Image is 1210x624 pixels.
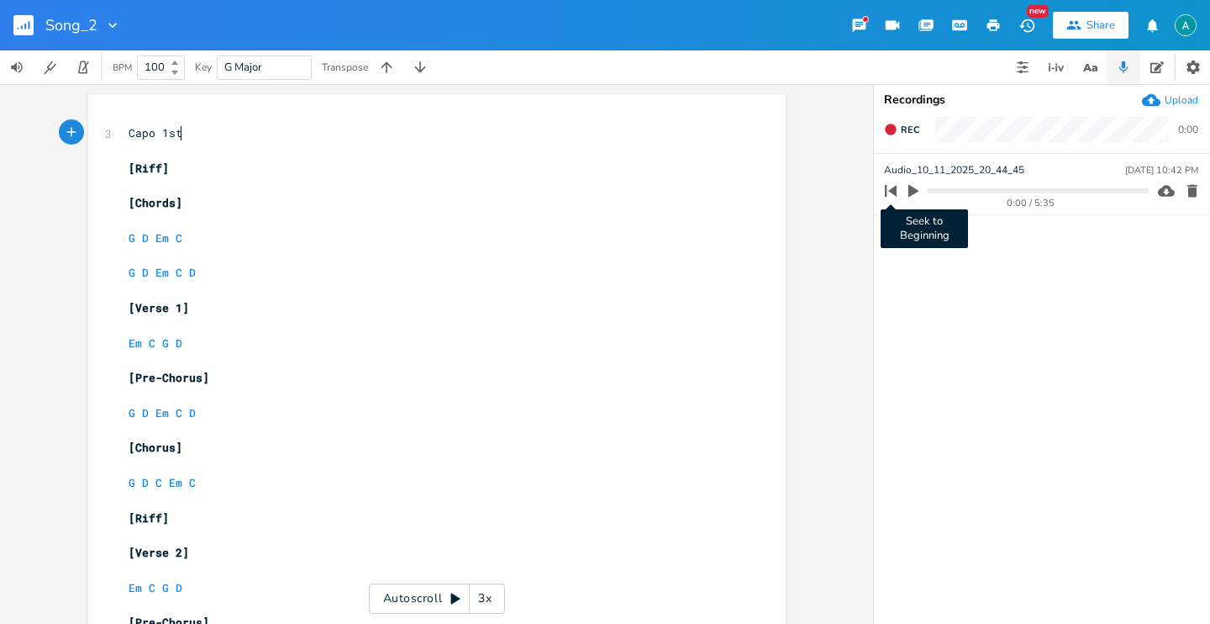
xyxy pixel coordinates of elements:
[877,116,926,143] button: Rec
[45,18,97,33] span: Song_2
[129,230,135,246] span: G
[884,162,1024,178] span: Audio_10_11_2025_20_44_45
[1175,14,1197,36] img: Alex
[1027,5,1049,18] div: New
[149,580,155,595] span: C
[322,62,368,72] div: Transpose
[142,405,149,420] span: D
[129,475,135,490] span: G
[1125,166,1198,175] div: [DATE] 10:42 PM
[129,195,182,210] span: [Chords]
[155,265,169,280] span: Em
[195,62,212,72] div: Key
[470,584,500,614] div: 3x
[176,580,182,595] span: D
[129,336,142,351] span: Em
[142,265,149,280] span: D
[1178,124,1198,135] div: 0:00
[129,545,189,560] span: [Verse 2]
[162,336,169,351] span: G
[189,265,196,280] span: D
[879,177,902,204] button: Seek to Beginning
[189,405,196,420] span: D
[155,475,162,490] span: C
[129,580,142,595] span: Em
[224,60,262,75] span: G Major
[176,265,182,280] span: C
[369,584,505,614] div: Autoscroll
[1053,12,1128,39] button: Share
[1142,91,1198,109] button: Upload
[176,336,182,351] span: D
[169,475,182,490] span: Em
[129,125,182,140] span: Capo 1st
[129,440,182,455] span: [Chorus]
[901,124,919,136] span: Rec
[1086,18,1115,33] div: Share
[129,510,169,526] span: [Riff]
[129,161,169,176] span: [Riff]
[884,94,1200,106] div: Recordings
[113,63,132,72] div: BPM
[176,230,182,246] span: C
[129,265,135,280] span: G
[1010,10,1044,40] button: New
[142,475,149,490] span: D
[162,580,169,595] span: G
[129,370,209,385] span: [Pre-Chorus]
[913,198,1149,208] div: 0:00 / 5:35
[155,230,169,246] span: Em
[189,475,196,490] span: C
[149,336,155,351] span: C
[176,405,182,420] span: C
[155,405,169,420] span: Em
[129,300,189,315] span: [Verse 1]
[129,405,135,420] span: G
[1165,93,1198,107] div: Upload
[142,230,149,246] span: D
